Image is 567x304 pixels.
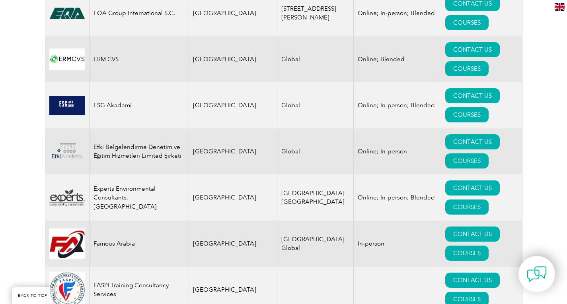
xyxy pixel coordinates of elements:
img: contact-chat.png [527,264,547,284]
a: CONTACT US [445,42,500,57]
img: 76c62400-dc49-ea11-a812-000d3a7940d5-logo.png [49,189,85,206]
td: ERM CVS [89,36,189,82]
img: 607f6408-376f-eb11-a812-002248153038-logo.png [49,48,85,70]
td: [GEOGRAPHIC_DATA] [189,128,277,174]
a: BACK TO TOP [12,287,53,304]
td: In-person [354,221,441,267]
td: Famous Arabia [89,221,189,267]
img: cf3e4118-476f-eb11-a812-00224815377e-logo.png [49,4,85,23]
td: ESG Akademi [89,82,189,128]
a: COURSES [445,107,489,122]
a: COURSES [445,15,489,30]
td: Etki Belgelendirme Denetim ve Eğitim Hizmetleri Limited Şirketi [89,128,189,174]
img: 4c223d1d-751d-ea11-a811-000d3a79722d-logo.jpg [49,228,85,259]
a: COURSES [445,153,489,168]
td: [GEOGRAPHIC_DATA] Global [277,221,354,267]
img: en [555,3,565,11]
a: CONTACT US [445,273,500,288]
td: [GEOGRAPHIC_DATA] [189,221,277,267]
td: [GEOGRAPHIC_DATA] [189,36,277,82]
td: Online; In-person; Blended [354,82,441,128]
td: Online; Blended [354,36,441,82]
td: [GEOGRAPHIC_DATA] [GEOGRAPHIC_DATA] [277,174,354,221]
td: Online; In-person [354,128,441,174]
td: Global [277,128,354,174]
td: Global [277,82,354,128]
img: b30af040-fd5b-f011-bec2-000d3acaf2fb-logo.png [49,96,85,115]
a: CONTACT US [445,134,500,149]
td: [GEOGRAPHIC_DATA] [189,82,277,128]
td: Online; In-person; Blended [354,174,441,221]
td: Experts Environmental Consultants, [GEOGRAPHIC_DATA] [89,174,189,221]
td: [GEOGRAPHIC_DATA] [189,174,277,221]
a: CONTACT US [445,227,500,242]
img: 9e2fa28f-829b-ea11-a812-000d3a79722d-logo.png [49,134,85,169]
a: COURSES [445,199,489,215]
a: CONTACT US [445,180,500,196]
td: Global [277,36,354,82]
a: CONTACT US [445,88,500,103]
a: COURSES [445,246,489,261]
a: COURSES [445,61,489,76]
